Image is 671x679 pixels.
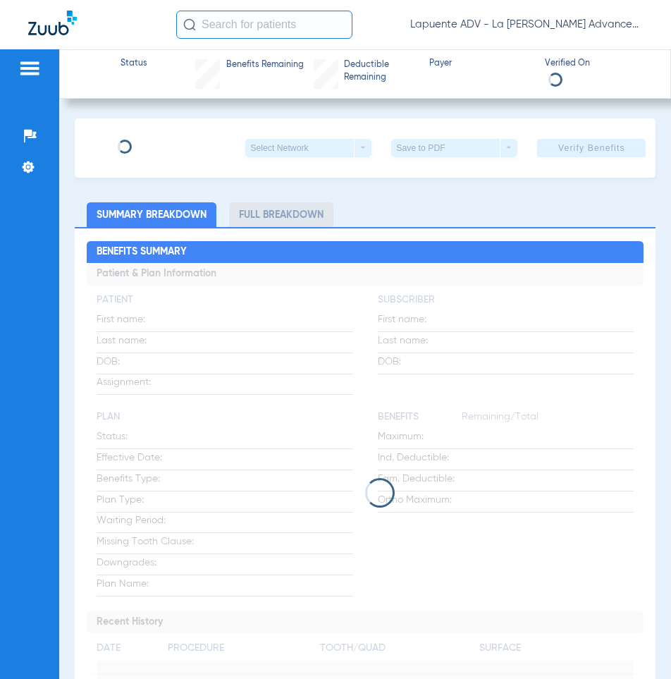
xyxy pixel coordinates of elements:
[18,60,41,77] img: hamburger-icon
[429,58,533,71] span: Payer
[545,58,648,71] span: Verified On
[121,58,147,71] span: Status
[229,202,333,227] li: Full Breakdown
[28,11,77,35] img: Zuub Logo
[176,11,352,39] input: Search for patients
[183,18,196,31] img: Search Icon
[410,18,643,32] span: Lapuente ADV - La [PERSON_NAME] Advanced Dentistry
[87,202,216,227] li: Summary Breakdown
[226,59,304,72] span: Benefits Remaining
[344,59,417,84] span: Deductible Remaining
[87,241,644,264] h2: Benefits Summary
